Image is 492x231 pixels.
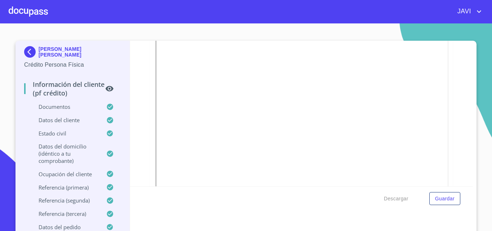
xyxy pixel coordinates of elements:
p: Datos del domicilio (idéntico a tu comprobante) [24,143,106,164]
p: Estado Civil [24,130,106,137]
iframe: Identificación Oficial [156,25,448,219]
span: JAVI [452,6,475,17]
span: Descargar [384,194,408,203]
img: Docupass spot blue [24,46,39,58]
button: account of current user [452,6,483,17]
p: Documentos [24,103,106,110]
button: Descargar [381,192,411,205]
p: Referencia (tercera) [24,210,106,217]
p: Datos del pedido [24,223,106,231]
p: [PERSON_NAME] [PERSON_NAME] [39,46,121,58]
p: Datos del cliente [24,116,106,124]
button: Guardar [429,192,460,205]
span: Guardar [435,194,455,203]
p: Crédito Persona Física [24,61,121,69]
p: Información del cliente (PF crédito) [24,80,105,97]
p: Referencia (segunda) [24,197,106,204]
p: Ocupación del Cliente [24,170,106,178]
p: Referencia (primera) [24,184,106,191]
div: [PERSON_NAME] [PERSON_NAME] [24,46,121,61]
